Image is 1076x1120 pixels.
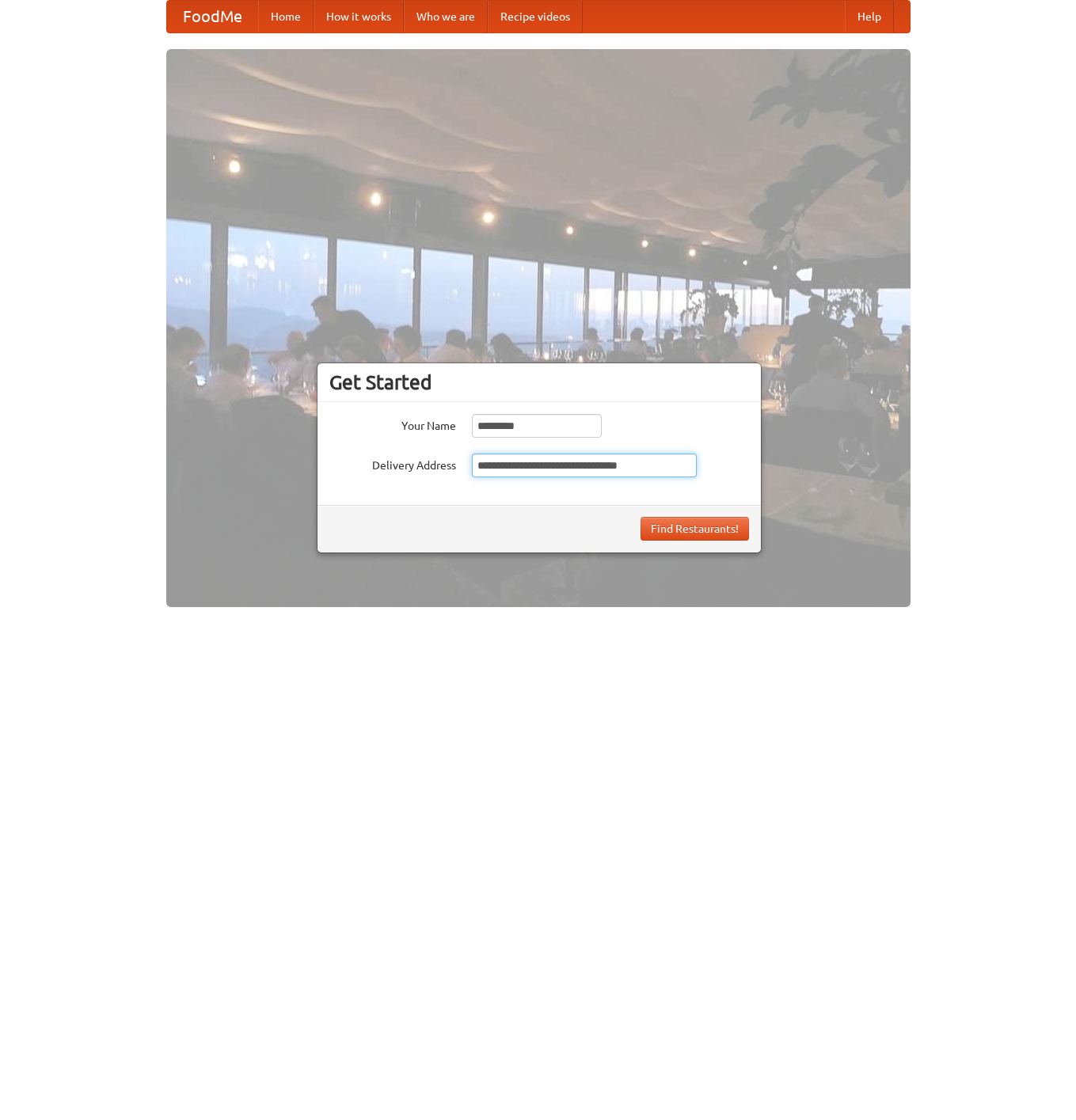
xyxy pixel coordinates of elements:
label: Your Name [329,414,456,434]
a: Recipe videos [488,1,583,32]
h3: Get Started [329,370,749,394]
a: Who we are [404,1,488,32]
button: Find Restaurants! [641,517,749,541]
label: Delivery Address [329,454,456,473]
a: How it works [314,1,404,32]
a: Help [845,1,894,32]
a: FoodMe [167,1,258,32]
a: Home [258,1,314,32]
